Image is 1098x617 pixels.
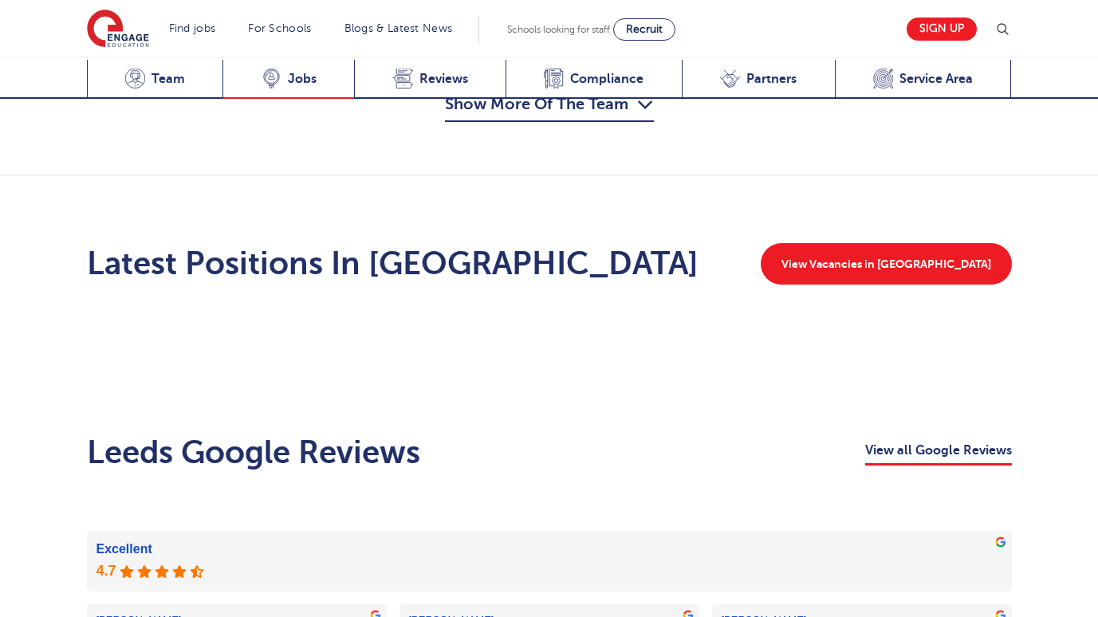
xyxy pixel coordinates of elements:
[445,92,654,122] button: Show More Of The Team
[507,24,610,35] span: Schools looking for staff
[288,71,317,87] span: Jobs
[761,243,1012,285] a: View Vacancies in [GEOGRAPHIC_DATA]
[506,60,682,99] a: Compliance
[152,71,185,87] span: Team
[835,60,1012,99] a: Service Area
[87,245,699,283] h2: Latest Positions In [GEOGRAPHIC_DATA]
[222,60,354,99] a: Jobs
[419,71,468,87] span: Reviews
[87,60,223,99] a: Team
[899,71,973,87] span: Service Area
[682,60,835,99] a: Partners
[354,60,506,99] a: Reviews
[570,71,643,87] span: Compliance
[746,71,797,87] span: Partners
[907,18,977,41] a: Sign up
[613,18,675,41] a: Recruit
[87,10,149,49] img: Engage Education
[87,434,420,472] h2: Leeds Google Reviews
[169,22,216,34] a: Find jobs
[344,22,453,34] a: Blogs & Latest News
[865,440,1012,466] a: View all Google Reviews
[626,23,663,35] span: Recruit
[248,22,311,34] a: For Schools
[96,540,1002,558] div: Excellent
